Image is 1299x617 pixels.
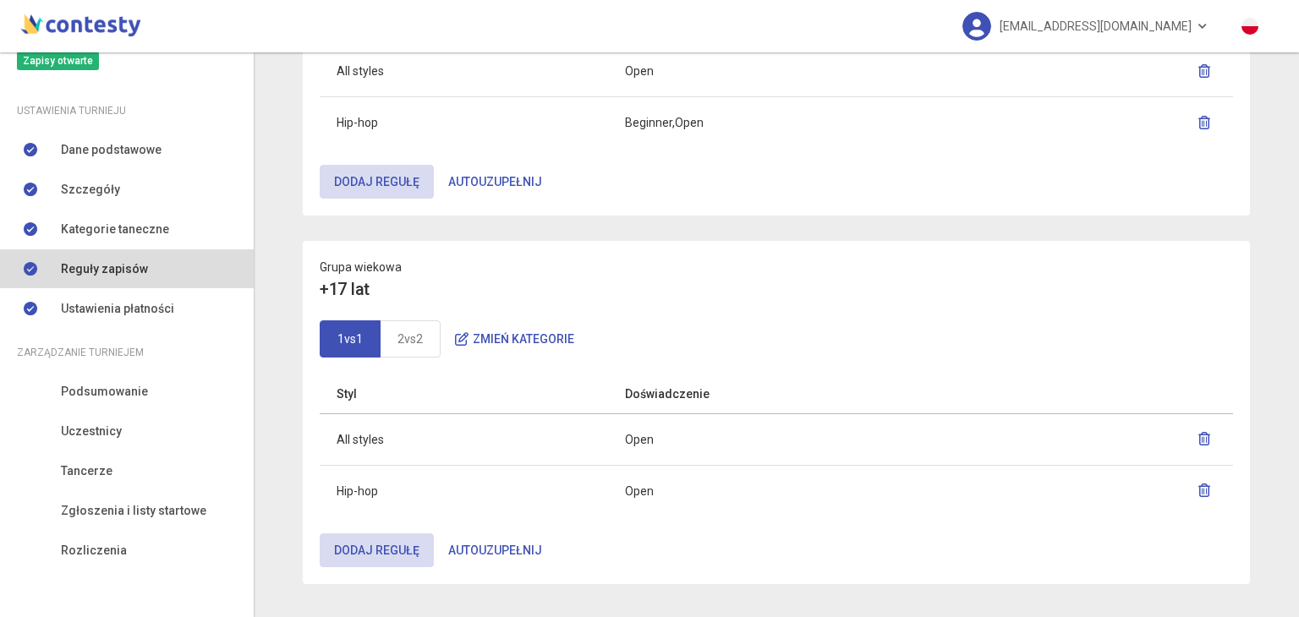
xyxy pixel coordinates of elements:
span: Rozliczenia [61,541,127,560]
span: Open [625,484,654,498]
button: Dodaj regułę [320,165,434,199]
span: Dane podstawowe [61,140,162,159]
th: Doświadczenie [608,374,1028,414]
span: Open [625,433,654,446]
span: Uczestnicy [61,422,122,440]
span: Zgłoszenia i listy startowe [61,501,206,520]
td: All styles [320,413,608,465]
a: 2vs2 [380,320,441,358]
button: Autouzupełnij [434,533,556,567]
td: Hip-hop [320,465,608,516]
span: [EMAIL_ADDRESS][DOMAIN_NAME] [1000,8,1192,44]
button: Autouzupełnij [434,165,556,199]
span: Podsumowanie [61,382,148,401]
h4: +17 lat [320,276,1233,303]
a: 1vs1 [320,320,381,358]
td: All styles [320,46,608,97]
span: Szczegóły [61,180,120,199]
span: Reguły zapisów [61,259,148,278]
span: Open [625,64,654,78]
span: Zarządzanie turniejem [17,343,144,362]
p: Grupa wiekowa [320,258,1233,276]
button: Dodaj regułę [320,533,434,567]
span: Tancerze [61,461,112,480]
span: Zapisy otwarte [17,52,99,70]
span: Open [675,116,704,129]
th: Styl [320,374,608,414]
div: Ustawienia turnieju [17,101,237,120]
span: Kategorie taneczne [61,220,169,238]
span: Beginner [625,116,675,129]
td: Hip-hop [320,97,608,149]
button: Zmień kategorie [441,322,589,356]
span: Ustawienia płatności [61,299,174,318]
